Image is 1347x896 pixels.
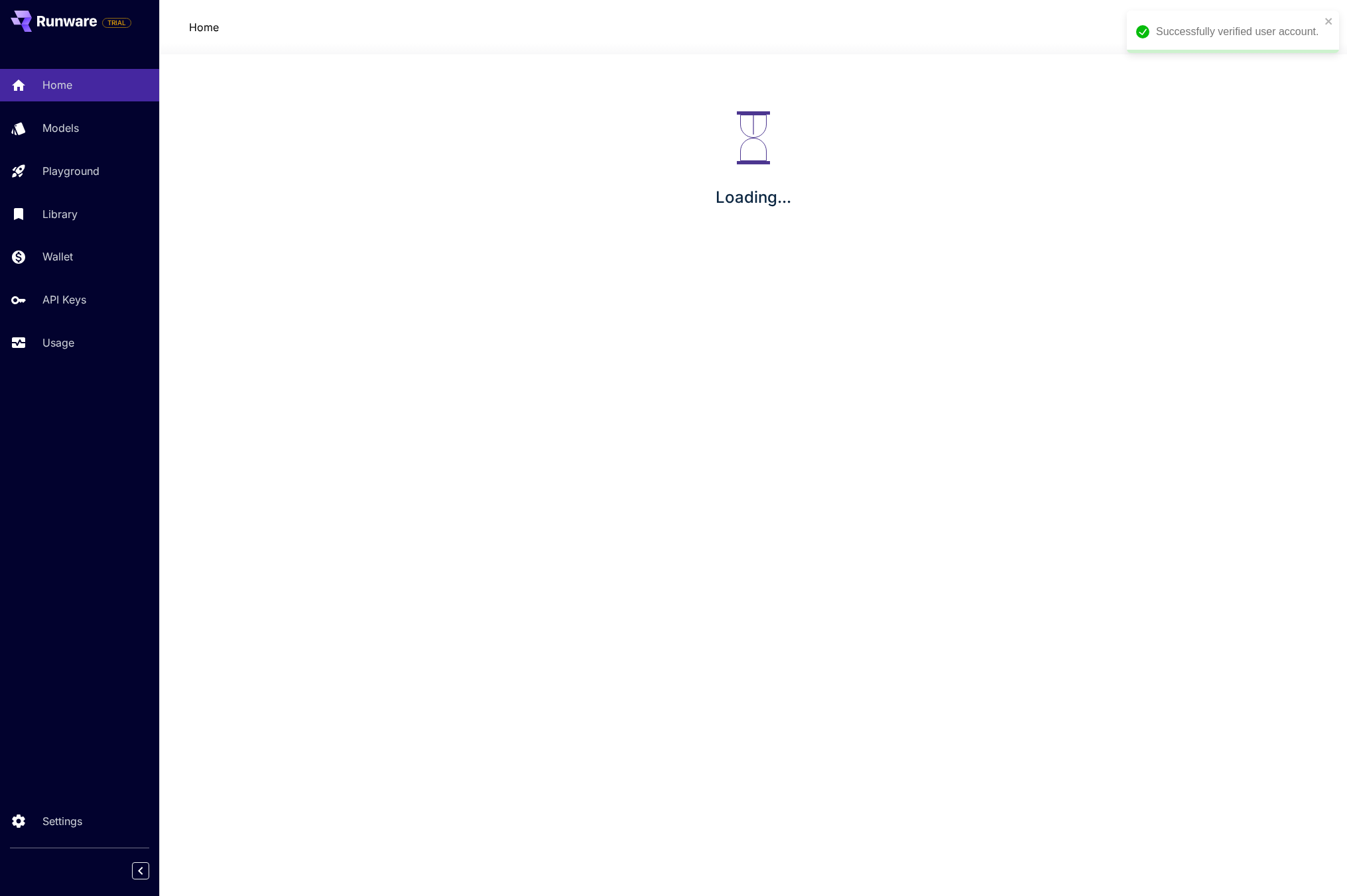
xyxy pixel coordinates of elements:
[716,186,791,209] p: Loading...
[42,206,78,222] p: Library
[42,163,99,179] p: Playground
[189,19,219,35] nav: breadcrumb
[132,862,149,879] button: Collapse sidebar
[102,15,131,30] span: Add your payment card to enable full platform functionality.
[42,292,86,308] p: API Keys
[1156,24,1320,40] div: Successfully verified user account.
[42,120,79,136] p: Models
[42,813,82,829] p: Settings
[103,18,131,28] span: TRIAL
[42,249,73,264] p: Wallet
[142,859,159,883] div: Collapse sidebar
[42,77,72,93] p: Home
[42,335,74,351] p: Usage
[1324,16,1334,27] button: close
[189,19,219,35] a: Home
